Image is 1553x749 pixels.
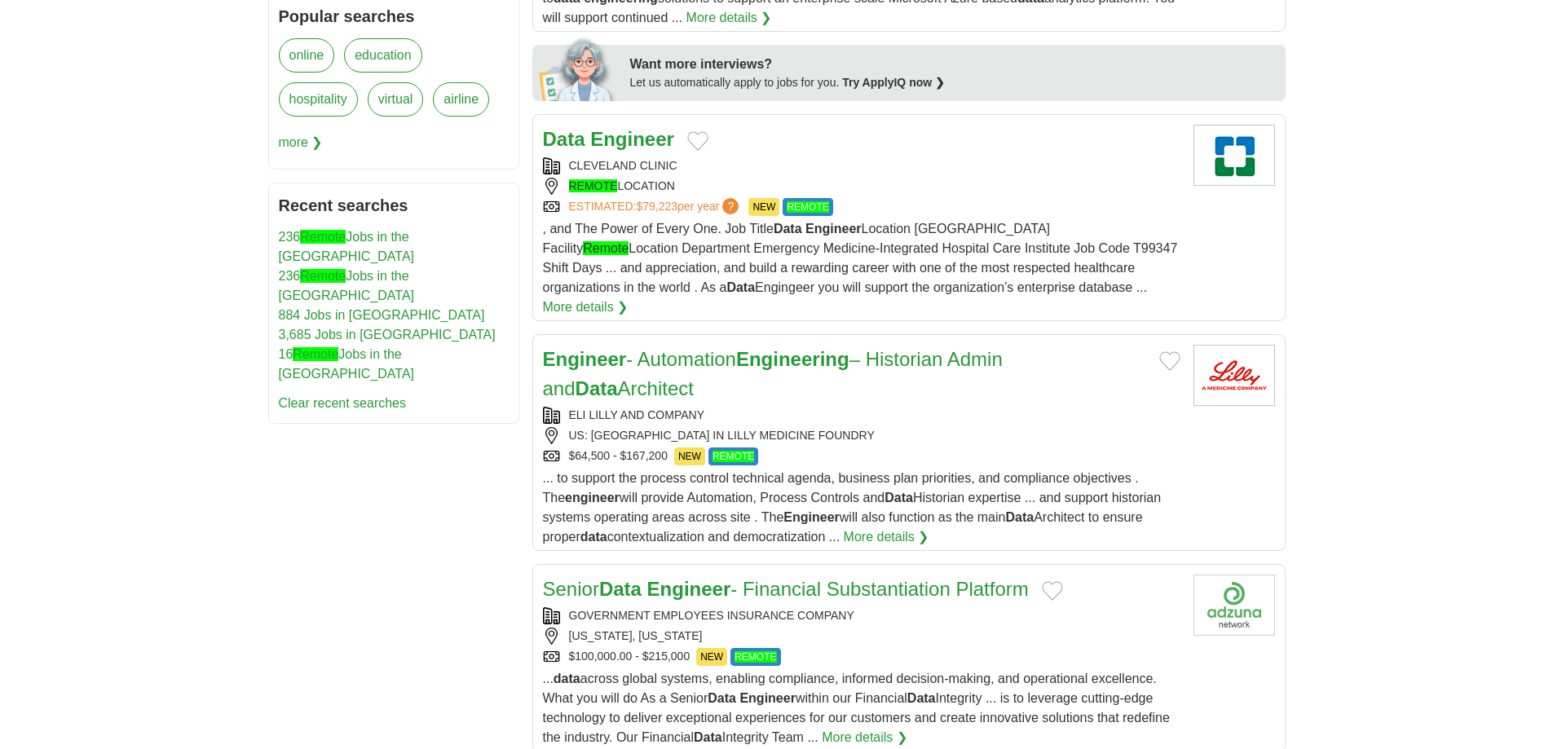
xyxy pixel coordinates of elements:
a: More details ❯ [543,297,629,317]
div: LOCATION [543,178,1180,195]
ah_el_jm_1758160290516: REMOTE [787,201,828,213]
a: 3,685 Jobs in [GEOGRAPHIC_DATA] [279,328,496,341]
ah_el_jm_1758160290516: Remote [300,230,346,244]
a: More details ❯ [822,728,907,747]
strong: Data [1005,510,1034,524]
h2: Popular searches [279,4,509,29]
strong: Engineer [805,222,861,236]
a: 884 Jobs in [GEOGRAPHIC_DATA] [279,308,485,322]
a: airline [433,82,489,117]
strong: Engineering [736,348,849,370]
strong: data [554,672,580,685]
div: Want more interviews? [630,55,1276,74]
strong: Data [774,222,802,236]
span: NEW [674,447,705,465]
strong: Data [708,691,736,705]
a: Engineer- AutomationEngineering– Historian Admin andDataArchitect [543,348,1003,399]
strong: Engineer [739,691,795,705]
span: $79,223 [636,200,677,213]
span: , and The Power of Every One. Job Title Location [GEOGRAPHIC_DATA] Facility Location Department E... [543,222,1178,294]
a: online [279,38,335,73]
span: ... across global systems, enabling compliance, informed decision-making, and operational excelle... [543,672,1170,744]
strong: Data [907,691,936,705]
a: SeniorData Engineer- Financial Substantiation Platform [543,578,1029,600]
a: CLEVELAND CLINIC [569,159,677,172]
strong: data [580,530,607,544]
a: More details ❯ [844,527,929,547]
strong: Engineer [590,128,674,150]
span: ? [722,198,739,214]
a: More details ❯ [686,8,772,28]
a: hospitality [279,82,358,117]
strong: Data [726,280,755,294]
strong: Data [694,730,722,744]
a: Data Engineer [543,128,674,150]
strong: Data [599,578,642,600]
div: Let us automatically apply to jobs for you. [630,74,1276,91]
strong: Engineer [647,578,731,600]
img: Company logo [1193,575,1275,636]
div: $100,000.00 - $215,000 [543,648,1180,666]
a: 16RemoteJobs in the [GEOGRAPHIC_DATA] [279,347,415,381]
div: $64,500 - $167,200 [543,447,1180,465]
ah_el_jm_1758160290516: REMOTE [569,179,618,192]
span: ... to support the process control technical agenda, business plan priorities, and compliance obj... [543,471,1162,544]
strong: Engineer [783,510,839,524]
a: Try ApplyIQ now ❯ [842,76,945,89]
ah_el_jm_1758160290516: REMOTE [735,651,776,663]
ah_el_jm_1758160290516: Remote [583,241,629,255]
span: NEW [748,198,779,216]
img: Eli Lilly logo [1193,345,1275,406]
img: apply-iq-scientist.png [539,36,618,101]
div: GOVERNMENT EMPLOYEES INSURANCE COMPANY [543,607,1180,624]
ah_el_jm_1758160290516: Remote [293,347,338,361]
a: ESTIMATED:$79,223per year? [569,198,743,216]
strong: Data [576,377,618,399]
a: 236RemoteJobs in the [GEOGRAPHIC_DATA] [279,230,415,263]
button: Add to favorite jobs [687,131,708,151]
a: education [344,38,421,73]
a: virtual [368,82,424,117]
button: Add to favorite jobs [1159,351,1180,371]
strong: engineer [565,491,620,504]
a: ELI LILLY AND COMPANY [569,408,705,421]
a: Clear recent searches [279,396,407,410]
h2: Recent searches [279,193,509,218]
strong: Engineer [543,348,627,370]
a: 236RemoteJobs in the [GEOGRAPHIC_DATA] [279,269,415,302]
strong: Data [543,128,585,150]
div: US: [GEOGRAPHIC_DATA] IN LILLY MEDICINE FOUNDRY [543,427,1180,444]
strong: Data [885,491,913,504]
button: Add to favorite jobs [1042,581,1063,601]
ah_el_jm_1758160290516: REMOTE [713,451,754,462]
img: Cleveland Clinic logo [1193,125,1275,186]
div: [US_STATE], [US_STATE] [543,628,1180,645]
ah_el_jm_1758160290516: Remote [300,269,346,283]
span: NEW [696,648,727,666]
span: more ❯ [279,126,323,159]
